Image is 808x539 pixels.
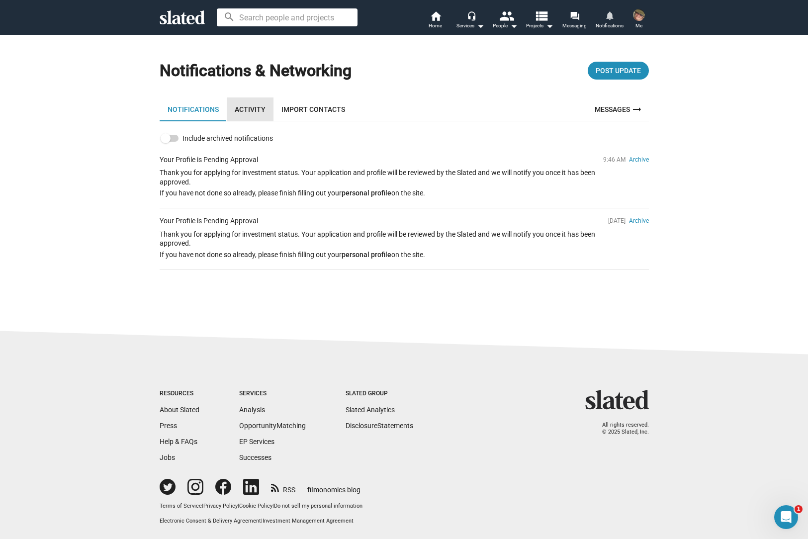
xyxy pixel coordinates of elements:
button: Post Update [588,62,649,80]
a: personal profile [342,251,391,259]
span: Include archived notifications [182,132,273,144]
a: Press [160,422,177,430]
a: Help & FAQs [160,438,197,446]
a: Investment Management Agreement [263,518,354,524]
button: Services [453,10,488,32]
mat-icon: notifications [605,10,614,20]
span: film [307,486,319,494]
mat-icon: home [430,10,442,22]
div: Slated Group [346,390,413,398]
p: Thank you for applying for investment status. Your application and profile will be reviewed by th... [160,168,619,186]
span: | [272,503,274,509]
mat-icon: forum [570,11,579,20]
span: Home [429,20,442,32]
input: Search people and projects [217,8,358,26]
iframe: Intercom live chat [774,505,798,529]
a: Activity [227,97,273,121]
mat-icon: arrow_drop_down [508,20,520,32]
a: EP Services [239,438,274,446]
a: Successes [239,453,271,461]
div: Your Profile is Pending Approval [160,155,258,165]
a: personal profile [342,189,391,197]
span: | [261,518,263,524]
mat-icon: arrow_drop_down [543,20,555,32]
span: 9:46 AM [603,156,626,163]
span: | [238,503,239,509]
a: Archive [629,156,649,163]
span: Messaging [562,20,587,32]
mat-icon: view_list [534,8,548,23]
h1: Notifications & Networking [160,60,352,82]
div: People [493,20,518,32]
div: Services [456,20,484,32]
mat-icon: arrow_drop_down [474,20,486,32]
a: RSS [271,479,295,495]
a: Messages [589,97,649,121]
a: Jobs [160,453,175,461]
a: Messaging [557,10,592,32]
a: Notifications [160,97,227,121]
span: Notifications [596,20,624,32]
img: Tiffany Jelke [633,9,645,21]
a: Home [418,10,453,32]
p: If you have not done so already, please finish filling out your on the site. [160,188,619,198]
span: Post Update [596,62,641,80]
p: If you have not done so already, please finish filling out your on the site. [160,250,619,260]
a: Archive [629,217,649,224]
mat-icon: arrow_right_alt [631,103,643,115]
a: OpportunityMatching [239,422,306,430]
button: Projects [523,10,557,32]
button: Do not sell my personal information [274,503,362,510]
p: All rights reserved. © 2025 Slated, Inc. [592,422,649,436]
a: filmonomics blog [307,477,360,495]
span: [DATE] [608,217,626,224]
mat-icon: people [499,8,513,23]
a: DisclosureStatements [346,422,413,430]
p: Thank you for applying for investment status. Your application and profile will be reviewed by th... [160,230,619,248]
a: Privacy Policy [203,503,238,509]
a: Terms of Service [160,503,202,509]
a: Cookie Policy [239,503,272,509]
mat-icon: headset_mic [467,11,476,20]
a: Analysis [239,406,265,414]
div: Your Profile is Pending Approval [160,216,258,226]
span: | [202,503,203,509]
a: Notifications [592,10,627,32]
a: Slated Analytics [346,406,395,414]
button: People [488,10,523,32]
a: Electronic Consent & Delivery Agreement [160,518,261,524]
a: Import Contacts [273,97,353,121]
div: Services [239,390,306,398]
span: Me [635,20,642,32]
a: About Slated [160,406,199,414]
span: Projects [526,20,553,32]
button: Tiffany JelkeMe [627,7,651,33]
div: Resources [160,390,199,398]
span: 1 [795,505,803,513]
